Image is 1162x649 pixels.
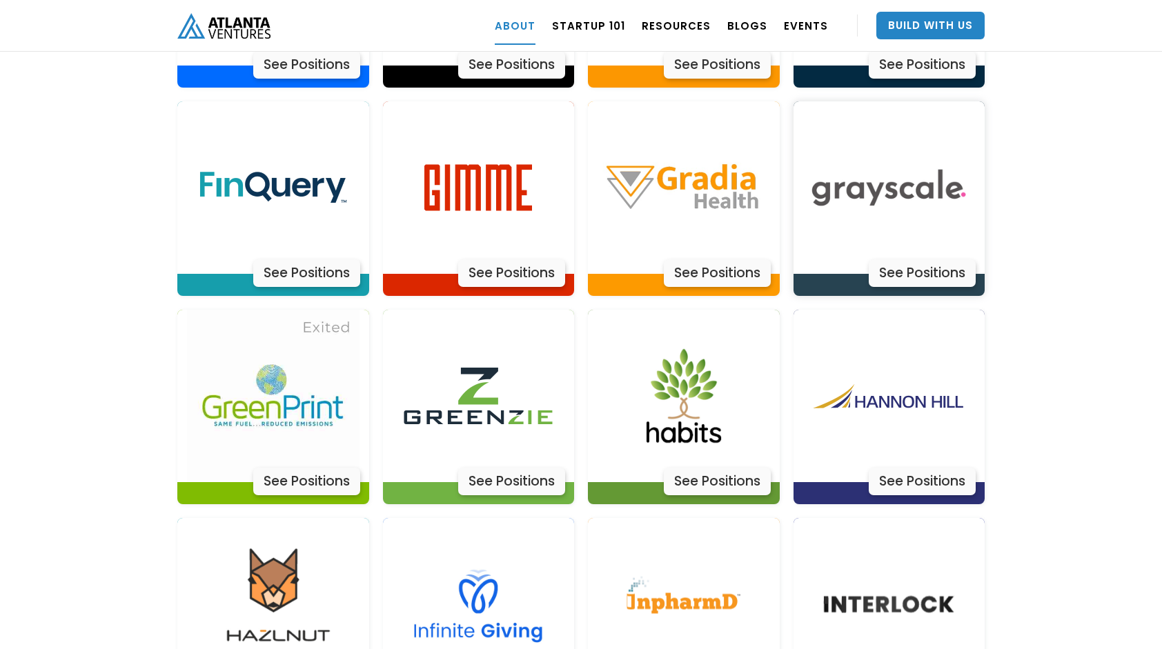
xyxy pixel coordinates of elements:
div: See Positions [458,259,565,287]
div: See Positions [869,259,976,287]
a: Startup 101 [552,6,625,45]
a: Actively LearnSee Positions [794,101,985,296]
div: See Positions [664,51,771,79]
a: Actively LearnSee Positions [588,310,780,504]
img: Actively Learn [187,310,360,482]
a: Actively LearnSee Positions [588,101,780,296]
img: Actively Learn [598,310,770,482]
img: Actively Learn [187,101,360,274]
div: See Positions [458,468,565,495]
div: See Positions [253,259,360,287]
div: See Positions [869,51,976,79]
a: Actively LearnSee Positions [383,101,575,296]
img: Actively Learn [802,310,975,482]
img: Actively Learn [802,101,975,274]
a: Build With Us [876,12,985,39]
img: Actively Learn [392,310,564,482]
div: See Positions [253,51,360,79]
img: Actively Learn [392,101,564,274]
div: See Positions [458,51,565,79]
div: See Positions [869,468,976,495]
a: BLOGS [727,6,767,45]
img: Actively Learn [598,101,770,274]
div: See Positions [253,468,360,495]
a: RESOURCES [642,6,711,45]
a: Actively LearnSee Positions [177,310,369,504]
div: See Positions [664,468,771,495]
a: Actively LearnSee Positions [177,101,369,296]
a: Actively LearnSee Positions [383,310,575,504]
a: EVENTS [784,6,828,45]
div: See Positions [664,259,771,287]
a: ABOUT [495,6,535,45]
a: Actively LearnSee Positions [794,310,985,504]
